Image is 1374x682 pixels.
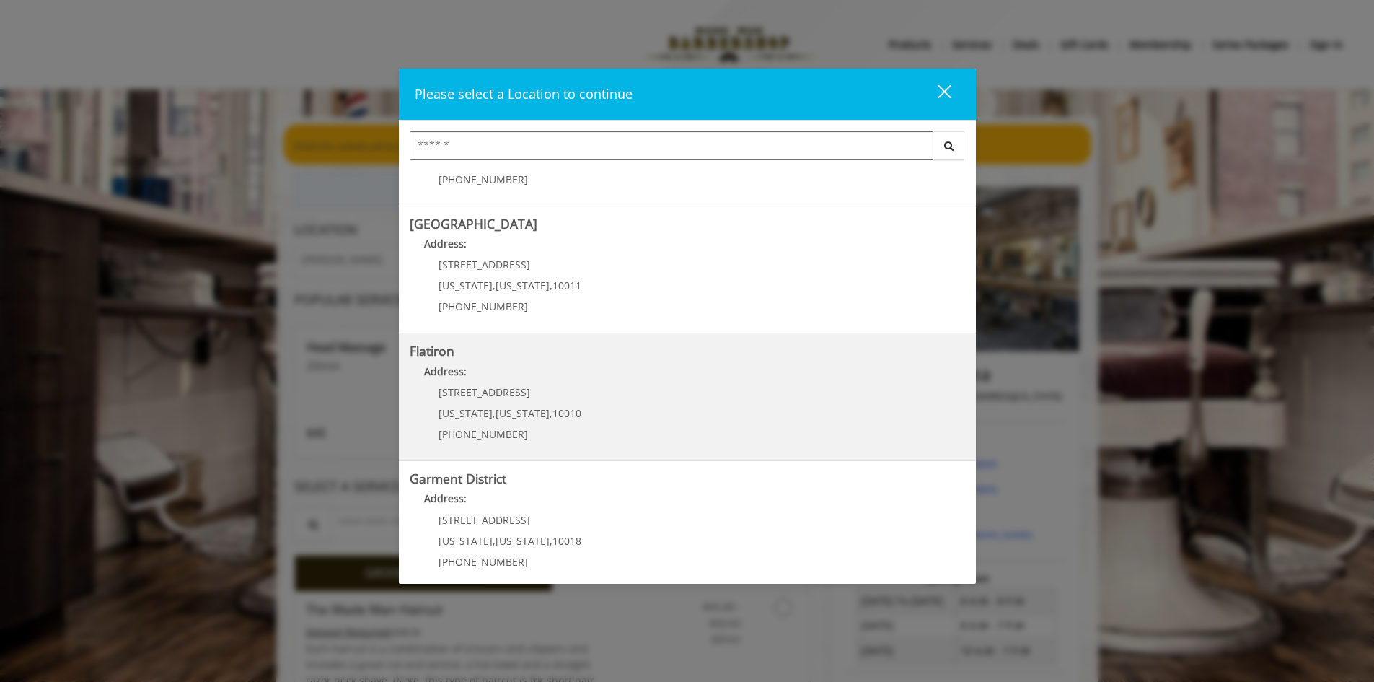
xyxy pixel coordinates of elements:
div: close dialog [921,84,950,105]
b: Flatiron [410,342,454,359]
span: , [550,534,552,548]
span: [PHONE_NUMBER] [439,555,528,569]
input: Search Center [410,131,933,160]
span: [STREET_ADDRESS] [439,513,530,527]
span: Please select a Location to continue [415,85,633,102]
span: [PHONE_NUMBER] [439,300,528,313]
b: Address: [424,491,467,505]
span: [STREET_ADDRESS] [439,385,530,399]
span: 10011 [552,279,581,292]
div: Center Select [410,131,965,167]
span: [US_STATE] [439,279,493,292]
b: Garment District [410,470,506,487]
b: Address: [424,237,467,250]
span: , [493,406,496,420]
span: [US_STATE] [439,534,493,548]
span: [PHONE_NUMBER] [439,427,528,441]
span: [US_STATE] [496,406,550,420]
span: , [550,279,552,292]
button: close dialog [911,79,960,109]
span: [US_STATE] [496,279,550,292]
span: , [493,279,496,292]
b: Address: [424,364,467,378]
span: 10010 [552,406,581,420]
span: , [493,534,496,548]
span: [PHONE_NUMBER] [439,172,528,186]
i: Search button [941,141,957,151]
b: [GEOGRAPHIC_DATA] [410,215,537,232]
span: [STREET_ADDRESS] [439,258,530,271]
span: [US_STATE] [439,406,493,420]
span: , [550,406,552,420]
span: 10018 [552,534,581,548]
span: [US_STATE] [496,534,550,548]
